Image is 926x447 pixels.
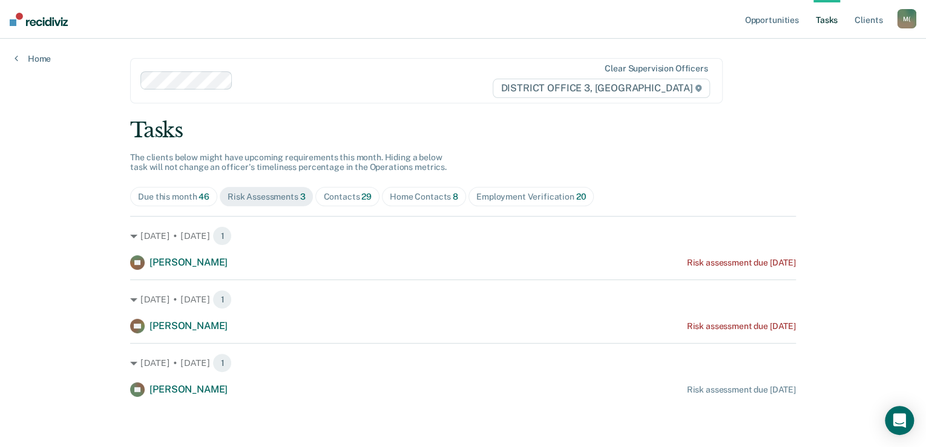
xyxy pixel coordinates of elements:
span: 3 [300,192,306,201]
div: [DATE] • [DATE] 1 [130,353,796,373]
button: M( [897,9,916,28]
div: Risk assessment due [DATE] [686,258,795,268]
div: Risk Assessments [228,192,306,202]
span: The clients below might have upcoming requirements this month. Hiding a below task will not chang... [130,152,447,172]
div: Contacts [323,192,372,202]
span: 20 [576,192,586,201]
div: [DATE] • [DATE] 1 [130,290,796,309]
div: [DATE] • [DATE] 1 [130,226,796,246]
div: Due this month [138,192,209,202]
span: [PERSON_NAME] [149,320,228,331]
span: 1 [212,353,232,373]
span: DISTRICT OFFICE 3, [GEOGRAPHIC_DATA] [493,79,710,98]
div: Clear supervision officers [605,64,708,74]
img: Recidiviz [10,13,68,26]
span: 29 [361,192,372,201]
span: 1 [212,226,232,246]
div: Tasks [130,118,796,143]
span: 46 [199,192,209,201]
div: Open Intercom Messenger [885,406,914,435]
div: Home Contacts [390,192,458,202]
div: Risk assessment due [DATE] [686,321,795,331]
span: [PERSON_NAME] [149,256,228,268]
span: [PERSON_NAME] [149,383,228,395]
div: Risk assessment due [DATE] [686,385,795,395]
div: Employment Verification [476,192,586,202]
span: 8 [453,192,458,201]
a: Home [15,53,51,64]
span: 1 [212,290,232,309]
div: M ( [897,9,916,28]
